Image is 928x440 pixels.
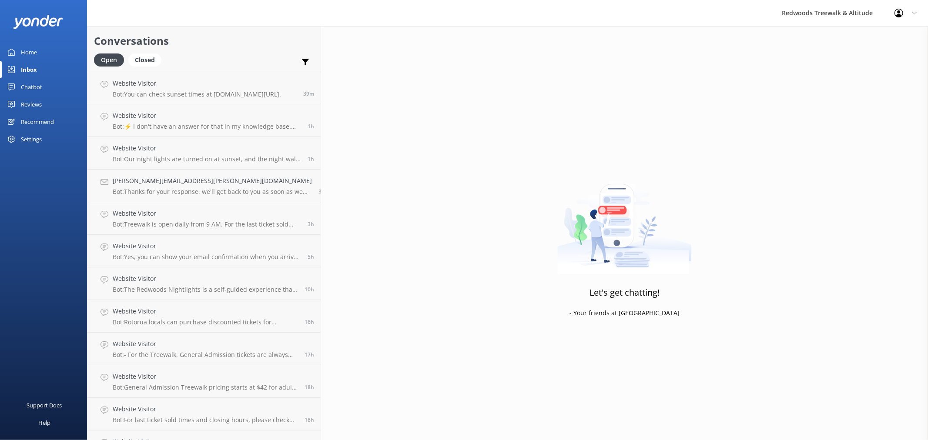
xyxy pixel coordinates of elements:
p: Bot: Thanks for your response, we'll get back to you as soon as we can during opening hours. [113,188,312,196]
h4: Website Visitor [113,209,301,218]
div: Inbox [21,61,37,78]
div: Help [38,414,50,431]
p: Bot: The Redwoods Nightlights is a self-guided experience that takes approximately 30-40 minutes ... [113,286,298,293]
h3: Let's get chatting! [590,286,660,300]
a: Website VisitorBot:Our night lights are turned on at sunset, and the night walk starts 20 minutes... [87,137,321,170]
span: Aug 20 2025 09:12pm (UTC +12:00) Pacific/Auckland [305,383,314,391]
div: Closed [128,53,161,67]
h4: Website Visitor [113,111,301,120]
a: Website VisitorBot:- For the Treewalk, General Admission tickets are always available online and ... [87,333,321,365]
span: Aug 21 2025 02:44pm (UTC +12:00) Pacific/Auckland [303,90,314,97]
h4: Website Visitor [113,372,298,381]
a: Website VisitorBot:Rotorua locals can purchase discounted tickets for themselves, but not for oth... [87,300,321,333]
a: Open [94,55,128,64]
div: Support Docs [27,397,62,414]
h4: Website Visitor [113,79,281,88]
div: Chatbot [21,78,42,96]
p: Bot: Rotorua locals can purchase discounted tickets for themselves, but not for others. A General... [113,318,298,326]
div: Home [21,43,37,61]
span: Aug 21 2025 12:05pm (UTC +12:00) Pacific/Auckland [308,220,314,228]
a: Website VisitorBot:General Admission Treewalk pricing starts at $42 for adults (16+ years) and $2... [87,365,321,398]
div: Settings [21,130,42,148]
h4: Website Visitor [113,307,298,316]
a: Website VisitorBot:⚡ I don't have an answer for that in my knowledge base. Please try and rephras... [87,104,321,137]
span: Aug 21 2025 12:05pm (UTC +12:00) Pacific/Auckland [318,188,325,195]
h4: [PERSON_NAME][EMAIL_ADDRESS][PERSON_NAME][DOMAIN_NAME] [113,176,312,186]
span: Aug 20 2025 09:26pm (UTC +12:00) Pacific/Auckland [305,351,314,358]
p: Bot: General Admission Treewalk pricing starts at $42 for adults (16+ years) and $26 for children... [113,383,298,391]
img: yonder-white-logo.png [13,15,63,29]
p: Bot: For last ticket sold times and closing hours, please check our website FAQs at [URL][DOMAIN_... [113,416,298,424]
span: Aug 21 2025 10:07am (UTC +12:00) Pacific/Auckland [308,253,314,260]
a: Closed [128,55,166,64]
a: [PERSON_NAME][EMAIL_ADDRESS][PERSON_NAME][DOMAIN_NAME]Bot:Thanks for your response, we'll get bac... [87,170,321,202]
h4: Website Visitor [113,241,301,251]
div: Reviews [21,96,42,113]
div: Open [94,53,124,67]
p: Bot: You can check sunset times at [DOMAIN_NAME][URL]. [113,90,281,98]
a: Website VisitorBot:For last ticket sold times and closing hours, please check our website FAQs at... [87,398,321,430]
a: Website VisitorBot:Yes, you can show your email confirmation when you arrive. If you have any que... [87,235,321,267]
p: - Your friends at [GEOGRAPHIC_DATA] [570,308,680,318]
h4: Website Visitor [113,339,298,349]
h4: Website Visitor [113,404,298,414]
h4: Website Visitor [113,274,298,283]
p: Bot: Treewalk is open daily from 9 AM. For the last ticket sold times, please check our website F... [113,220,301,228]
a: Website VisitorBot:The Redwoods Nightlights is a self-guided experience that takes approximately ... [87,267,321,300]
h2: Conversations [94,33,314,49]
span: Aug 21 2025 02:03pm (UTC +12:00) Pacific/Auckland [308,123,314,130]
p: Bot: Our night lights are turned on at sunset, and the night walk starts 20 minutes thereafter. E... [113,155,301,163]
a: Website VisitorBot:Treewalk is open daily from 9 AM. For the last ticket sold times, please check... [87,202,321,235]
p: Bot: - For the Treewalk, General Admission tickets are always available online and onsite. - For ... [113,351,298,359]
h4: Website Visitor [113,143,301,153]
a: Website VisitorBot:You can check sunset times at [DOMAIN_NAME][URL].39m [87,72,321,104]
span: Aug 21 2025 05:13am (UTC +12:00) Pacific/Auckland [305,286,314,293]
span: Aug 20 2025 08:28pm (UTC +12:00) Pacific/Auckland [305,416,314,423]
span: Aug 21 2025 01:41pm (UTC +12:00) Pacific/Auckland [308,155,314,163]
p: Bot: ⚡ I don't have an answer for that in my knowledge base. Please try and rephrase your questio... [113,123,301,130]
div: Recommend [21,113,54,130]
span: Aug 20 2025 10:55pm (UTC +12:00) Pacific/Auckland [305,318,314,326]
img: artwork of a man stealing a conversation from at giant smartphone [557,166,692,274]
p: Bot: Yes, you can show your email confirmation when you arrive. If you have any questions or need... [113,253,301,261]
